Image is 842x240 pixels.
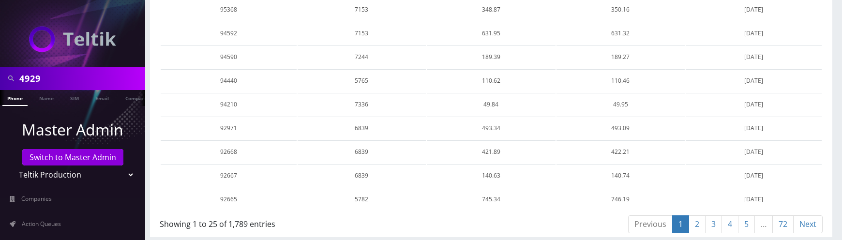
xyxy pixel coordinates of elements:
td: 140.63 [427,164,556,187]
td: 6839 [298,140,426,163]
a: 3 [705,215,722,233]
td: 110.46 [556,69,685,92]
td: 6839 [298,117,426,139]
td: 189.39 [427,45,556,68]
a: Name [34,90,59,105]
td: 92667 [161,164,297,187]
a: 2 [689,215,706,233]
a: SIM [65,90,84,105]
a: 5 [738,215,755,233]
td: 49.95 [556,93,685,116]
td: 110.62 [427,69,556,92]
a: Switch to Master Admin [22,149,123,165]
td: [DATE] [686,117,822,139]
td: [DATE] [686,164,822,187]
td: 493.09 [556,117,685,139]
td: 422.21 [556,140,685,163]
td: 92971 [161,117,297,139]
td: 94590 [161,45,297,68]
a: Next [793,215,823,233]
a: … [754,215,773,233]
td: 421.89 [427,140,556,163]
td: 7153 [298,22,426,45]
img: Teltik Production [29,26,116,52]
td: 7244 [298,45,426,68]
td: [DATE] [686,93,822,116]
input: Search in Company [19,69,143,88]
td: 94210 [161,93,297,116]
td: [DATE] [686,69,822,92]
a: Email [90,90,114,105]
td: 5782 [298,188,426,210]
td: 631.95 [427,22,556,45]
a: 72 [772,215,794,233]
td: [DATE] [686,140,822,163]
a: Phone [2,90,28,106]
td: [DATE] [686,22,822,45]
td: 94592 [161,22,297,45]
td: 746.19 [556,188,685,210]
td: 92665 [161,188,297,210]
a: 4 [722,215,738,233]
td: 493.34 [427,117,556,139]
td: 189.27 [556,45,685,68]
td: 7336 [298,93,426,116]
td: 5765 [298,69,426,92]
td: 6839 [298,164,426,187]
td: 631.32 [556,22,685,45]
td: 49.84 [427,93,556,116]
td: 745.34 [427,188,556,210]
a: Company [120,90,153,105]
span: Companies [21,195,52,203]
td: 94440 [161,69,297,92]
a: 1 [672,215,689,233]
td: 92668 [161,140,297,163]
td: 140.74 [556,164,685,187]
a: Previous [628,215,673,233]
td: [DATE] [686,45,822,68]
td: [DATE] [686,188,822,210]
div: Showing 1 to 25 of 1,789 entries [160,214,484,230]
span: Action Queues [22,220,61,228]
